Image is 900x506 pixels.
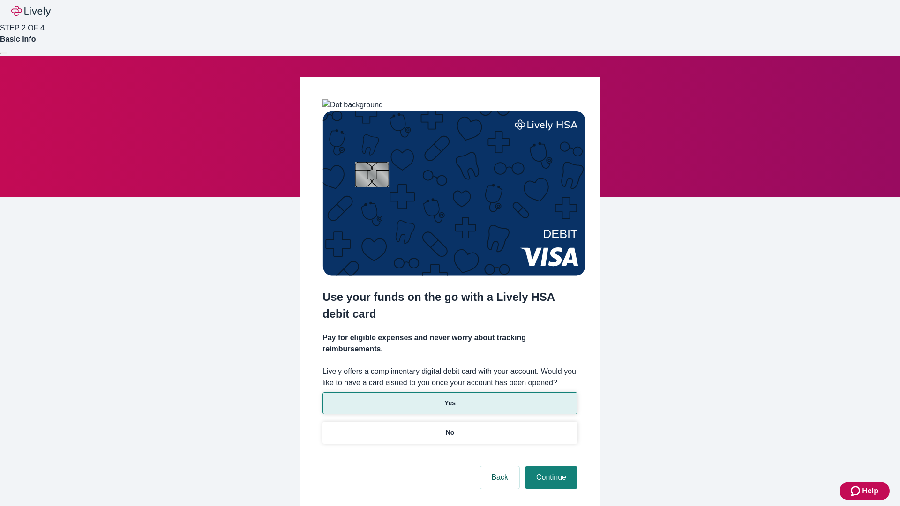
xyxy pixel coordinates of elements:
[322,289,577,322] h2: Use your funds on the go with a Lively HSA debit card
[322,392,577,414] button: Yes
[11,6,51,17] img: Lively
[322,332,577,355] h4: Pay for eligible expenses and never worry about tracking reimbursements.
[480,466,519,489] button: Back
[851,485,862,497] svg: Zendesk support icon
[444,398,456,408] p: Yes
[322,99,383,111] img: Dot background
[525,466,577,489] button: Continue
[322,422,577,444] button: No
[322,111,585,276] img: Debit card
[840,482,890,500] button: Zendesk support iconHelp
[446,428,455,438] p: No
[862,485,878,497] span: Help
[322,366,577,388] label: Lively offers a complimentary digital debit card with your account. Would you like to have a card...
